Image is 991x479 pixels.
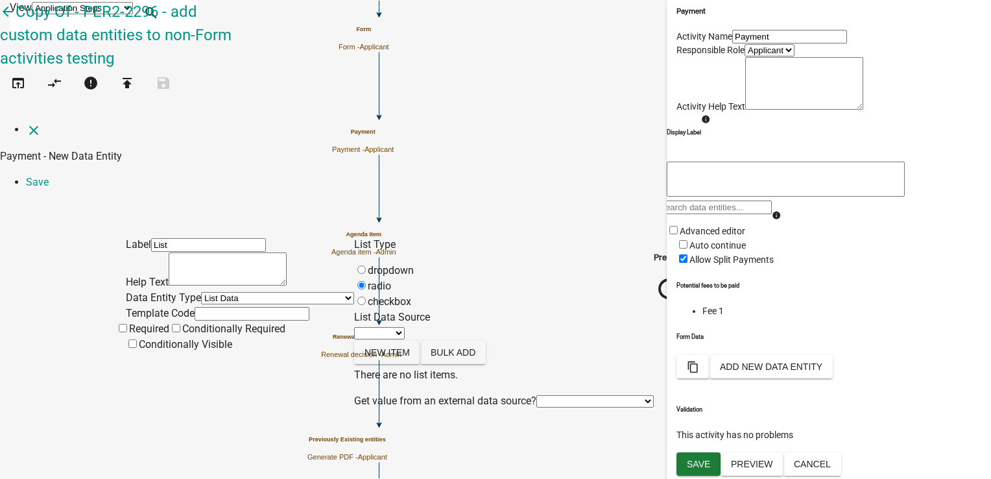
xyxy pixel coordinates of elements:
[126,238,151,251] label: Label
[145,70,182,98] button: Save
[26,176,49,188] a: Save
[354,264,414,276] label: dropdown
[687,459,710,469] span: Save
[354,367,654,383] p: There are no list items.
[654,251,684,264] h5: Preview
[126,276,169,288] label: Help Text
[676,254,774,265] label: Allow Split Payments
[126,291,201,304] label: Data Entity Type
[354,341,420,364] button: New item
[119,324,127,332] input: Required
[676,363,710,373] wm-modal-confirm: Bulk Actions
[676,31,732,42] label: Activity Name
[783,452,841,476] button: Cancel
[354,237,654,252] p: List Type
[128,339,137,348] input: Conditionally Visible
[169,323,285,335] label: Conditionally Required
[702,304,981,318] li: Fee 1
[126,307,195,319] label: Template Code
[710,355,833,378] button: Add New Data Entity
[354,395,536,407] label: Get value from an external data source?
[676,405,981,414] h6: Validation
[10,75,26,93] i: open_in_browser
[126,338,232,350] label: Conditionally Visible
[357,265,366,274] input: dropdown
[354,280,391,292] label: radio
[83,75,99,93] i: error
[676,45,745,55] label: Responsible Role
[357,281,366,289] input: radio
[676,6,981,17] h5: Payment
[676,332,981,341] h6: Form Data
[47,75,62,93] i: compare_arrows
[657,201,772,214] input: Search data entities...
[676,240,746,251] label: Auto continue
[119,75,135,93] i: publish
[73,70,109,98] button: 1 problems in this workflow
[420,341,486,364] button: Bulk add
[109,70,145,98] button: Publish
[354,295,411,308] label: checkbox
[676,428,981,442] p: This activity has no problems
[172,324,180,332] input: Conditionally Required
[354,311,430,323] label: List Data Source
[687,362,699,374] i: content_copy
[676,281,981,290] h6: Potential fees to be paid
[26,123,42,138] i: close
[667,128,701,137] h6: Display Label
[701,115,710,124] i: info
[357,297,366,305] input: checkbox
[156,75,171,93] i: save
[676,101,745,112] label: Activity Help Text
[772,211,781,220] i: info
[667,226,745,236] label: Advanced editor
[36,70,73,98] button: Auto Layout
[721,452,783,476] button: Preview
[116,323,169,335] label: Required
